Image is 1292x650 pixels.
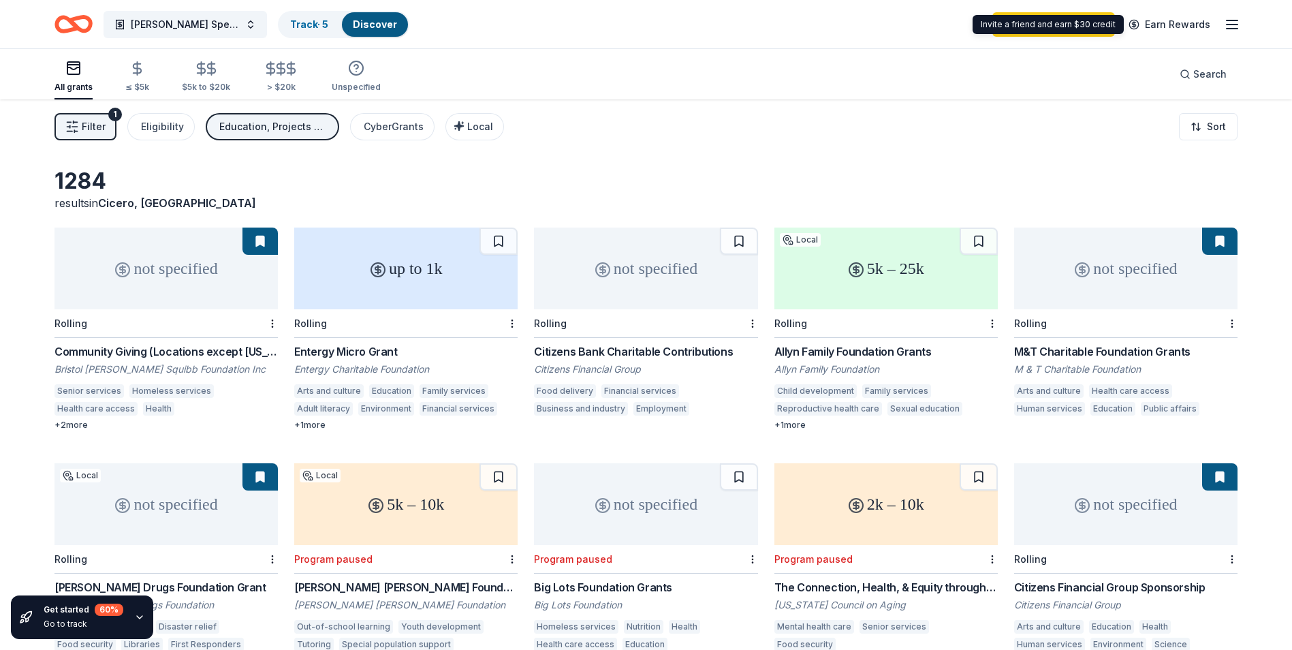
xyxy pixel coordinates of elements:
div: Financial services [601,384,679,398]
div: M&T Charitable Foundation Grants [1014,343,1238,360]
button: $5k to $20k [182,55,230,99]
div: Rolling [534,318,567,329]
div: Rolling [54,318,87,329]
span: Filter [82,119,106,135]
button: Education, Projects & programming [206,113,339,140]
div: Allyn Family Foundation [774,362,998,376]
div: Rolling [1014,318,1047,329]
div: 1284 [54,168,278,195]
div: [PERSON_NAME] [PERSON_NAME] Foundation [294,598,518,612]
div: Homeless services [534,620,618,634]
div: Big Lots Foundation [534,598,757,612]
div: Human services [1014,402,1085,416]
div: Citizens Financial Group [1014,598,1238,612]
div: Reproductive health care [774,402,882,416]
div: not specified [1014,228,1238,309]
span: Search [1193,66,1227,82]
div: Health care access [54,402,138,416]
div: Unspecified [332,82,381,93]
div: Education [1089,620,1134,634]
div: M & T Charitable Foundation [1014,362,1238,376]
div: 5k – 10k [294,463,518,545]
div: 60 % [95,604,123,616]
button: Eligibility [127,113,195,140]
div: Education [369,384,414,398]
div: Rolling [294,318,327,329]
div: Program paused [534,553,612,565]
div: Senior services [54,384,124,398]
a: not specifiedRollingM&T Charitable Foundation GrantsM & T Charitable FoundationArts and cultureHe... [1014,228,1238,420]
div: Business and industry [534,402,628,416]
div: Out-of-school learning [294,620,393,634]
div: Allyn Family Foundation Grants [774,343,998,360]
div: The Connection, Health, & Equity through Food (CHEF) Grant Program [774,579,998,595]
button: Filter1 [54,113,116,140]
div: Eligibility [141,119,184,135]
div: + 1 more [774,420,998,431]
div: Homeless services [129,384,214,398]
div: Go to track [44,619,123,630]
div: Entergy Micro Grant [294,343,518,360]
div: up to 1k [294,228,518,309]
button: CyberGrants [350,113,435,140]
div: Sexual education [887,402,962,416]
div: Youth development [398,620,484,634]
div: Local [780,233,821,247]
div: Family services [420,384,488,398]
div: Adult literacy [294,402,353,416]
div: 5k – 25k [774,228,998,309]
div: Rolling [774,318,807,329]
div: Health [1139,620,1171,634]
button: Search [1169,61,1238,88]
a: up to 1kRollingEntergy Micro GrantEntergy Charitable FoundationArts and cultureEducationFamily se... [294,228,518,431]
div: Family services [862,384,931,398]
a: Track· 5 [290,18,328,30]
div: Program paused [294,553,373,565]
div: Child development [774,384,857,398]
div: Rolling [1014,553,1047,565]
div: + 2 more [54,420,278,431]
button: > $20k [263,55,299,99]
button: ≤ $5k [125,55,149,99]
div: Nutrition [624,620,663,634]
div: Education [1090,402,1135,416]
div: Health care access [1089,384,1172,398]
div: Invite a friend and earn $30 credit [973,15,1124,34]
button: [PERSON_NAME] Speech and Language program [104,11,267,38]
div: Arts and culture [1014,620,1084,634]
a: 5k – 25kLocalRollingAllyn Family Foundation GrantsAllyn Family FoundationChild developmentFamily ... [774,228,998,431]
div: [PERSON_NAME] Drugs Foundation Grant [54,579,278,595]
a: Home [54,8,93,40]
div: Big Lots Foundation Grants [534,579,757,595]
div: Food delivery [534,384,596,398]
div: Arts and culture [1014,384,1084,398]
div: Program paused [774,553,853,565]
div: ≤ $5k [125,82,149,93]
button: Track· 5Discover [278,11,409,38]
button: All grants [54,55,93,99]
div: Arts and culture [294,384,364,398]
div: + 1 more [294,420,518,431]
div: not specified [534,228,757,309]
div: Environment [358,402,414,416]
div: Local [300,469,341,482]
div: Bristol [PERSON_NAME] Squibb Foundation Inc [54,362,278,376]
span: in [89,196,256,210]
div: Entergy Charitable Foundation [294,362,518,376]
div: results [54,195,278,211]
div: Health [669,620,700,634]
div: CyberGrants [364,119,424,135]
div: Community Giving (Locations except [US_STATE]) [54,343,278,360]
button: Unspecified [332,55,381,99]
div: Local [60,469,101,482]
div: Mental health care [774,620,854,634]
a: Earn Rewards [1120,12,1218,37]
div: [US_STATE] Council on Aging [774,598,998,612]
a: not specifiedRollingCommunity Giving (Locations except [US_STATE])Bristol [PERSON_NAME] Squibb Fo... [54,228,278,431]
div: Citizens Financial Group [534,362,757,376]
div: 2k – 10k [774,463,998,545]
a: Upgrade your plan [992,12,1115,37]
span: Sort [1207,119,1226,135]
button: Sort [1179,113,1238,140]
div: Education, Projects & programming [219,119,328,135]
